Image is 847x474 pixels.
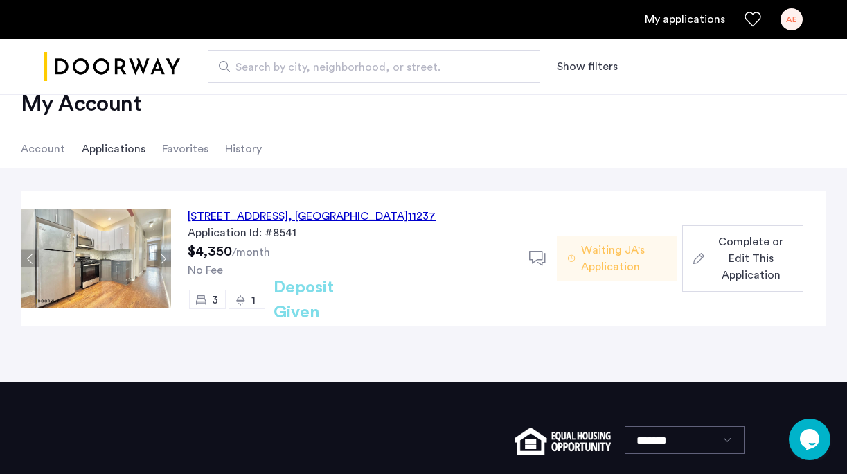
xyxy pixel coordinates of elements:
h2: My Account [21,90,826,118]
sub: /month [232,247,270,258]
span: , [GEOGRAPHIC_DATA] [288,211,408,222]
div: [STREET_ADDRESS] 11237 [188,208,436,225]
button: button [682,225,803,292]
span: Waiting JA's Application [581,242,666,275]
span: No Fee [188,265,223,276]
div: Application Id: #8541 [188,225,512,241]
li: Account [21,130,65,168]
button: Show or hide filters [557,58,618,75]
li: Favorites [162,130,208,168]
span: $4,350 [188,245,232,258]
iframe: chat widget [789,419,833,460]
select: Language select [625,426,745,454]
span: 3 [212,295,218,306]
button: Previous apartment [21,250,39,267]
span: Search by city, neighborhood, or street. [235,59,501,76]
img: equal-housing.png [515,428,611,455]
a: Cazamio logo [44,41,180,93]
h2: Deposit Given [274,275,384,325]
img: logo [44,41,180,93]
button: Next apartment [154,250,171,267]
li: Applications [82,130,145,168]
li: History [225,130,262,168]
span: 1 [251,295,256,306]
img: Apartment photo [21,209,171,308]
span: Complete or Edit This Application [710,234,792,283]
div: AE [781,8,803,30]
a: My application [645,11,725,28]
input: Apartment Search [208,50,540,83]
a: Favorites [745,11,761,28]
